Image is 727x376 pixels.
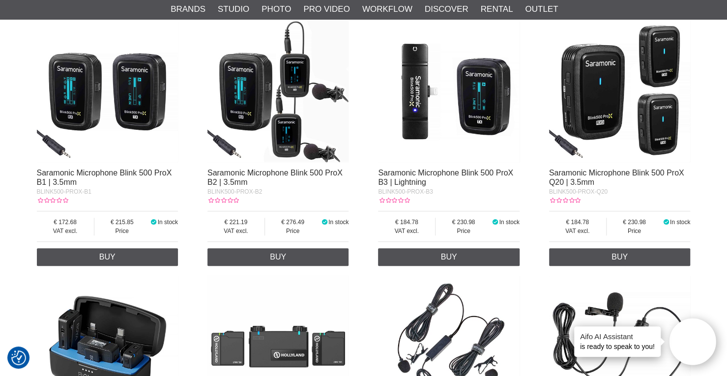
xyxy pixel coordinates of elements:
[378,196,409,205] div: Customer rating: 0
[11,349,26,367] button: Consent Preferences
[94,218,150,227] span: 215.85
[150,219,158,226] i: In stock
[207,227,264,235] span: VAT excl.
[436,227,491,235] span: Price
[574,326,661,357] div: is ready to speak to you!
[37,188,91,195] span: BLINK500-PROX-B1
[362,3,412,16] a: Workflow
[37,248,178,266] a: Buy
[94,227,150,235] span: Price
[171,3,205,16] a: Brands
[549,196,581,205] div: Customer rating: 0
[378,248,520,266] a: Buy
[207,218,264,227] span: 221.19
[580,331,655,342] h4: Aifo AI Assistant
[492,219,499,226] i: In stock
[207,248,349,266] a: Buy
[549,248,691,266] a: Buy
[436,218,491,227] span: 230.98
[549,227,606,235] span: VAT excl.
[499,219,519,226] span: In stock
[37,218,94,227] span: 172.68
[670,219,690,226] span: In stock
[328,219,349,226] span: In stock
[265,218,320,227] span: 276.49
[207,188,262,195] span: BLINK500-PROX-B2
[607,227,662,235] span: Price
[549,188,608,195] span: BLINK500-PROX-Q20
[378,21,520,163] img: Saramonic Microphone Blink 500 ProX B3 | Lightning
[378,188,433,195] span: BLINK500-PROX-B3
[37,227,94,235] span: VAT excl.
[158,219,178,226] span: In stock
[549,169,684,186] a: Saramonic Microphone Blink 500 ProX Q20 | 3.5mm
[607,218,662,227] span: 230.98
[378,169,513,186] a: Saramonic Microphone Blink 500 ProX B3 | Lightning
[37,169,172,186] a: Saramonic Microphone Blink 500 ProX B1 | 3.5mm
[207,169,343,186] a: Saramonic Microphone Blink 500 ProX B2 | 3.5mm
[549,21,691,163] img: Saramonic Microphone Blink 500 ProX Q20 | 3.5mm
[37,196,68,205] div: Customer rating: 0
[265,227,320,235] span: Price
[549,218,606,227] span: 184.78
[207,21,349,163] img: Saramonic Microphone Blink 500 ProX B2 | 3.5mm
[525,3,558,16] a: Outlet
[207,196,239,205] div: Customer rating: 0
[662,219,670,226] i: In stock
[37,21,178,163] img: Saramonic Microphone Blink 500 ProX B1 | 3.5mm
[11,350,26,365] img: Revisit consent button
[303,3,349,16] a: Pro Video
[320,219,328,226] i: In stock
[425,3,468,16] a: Discover
[262,3,291,16] a: Photo
[378,227,435,235] span: VAT excl.
[481,3,513,16] a: Rental
[378,218,435,227] span: 184.78
[218,3,249,16] a: Studio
